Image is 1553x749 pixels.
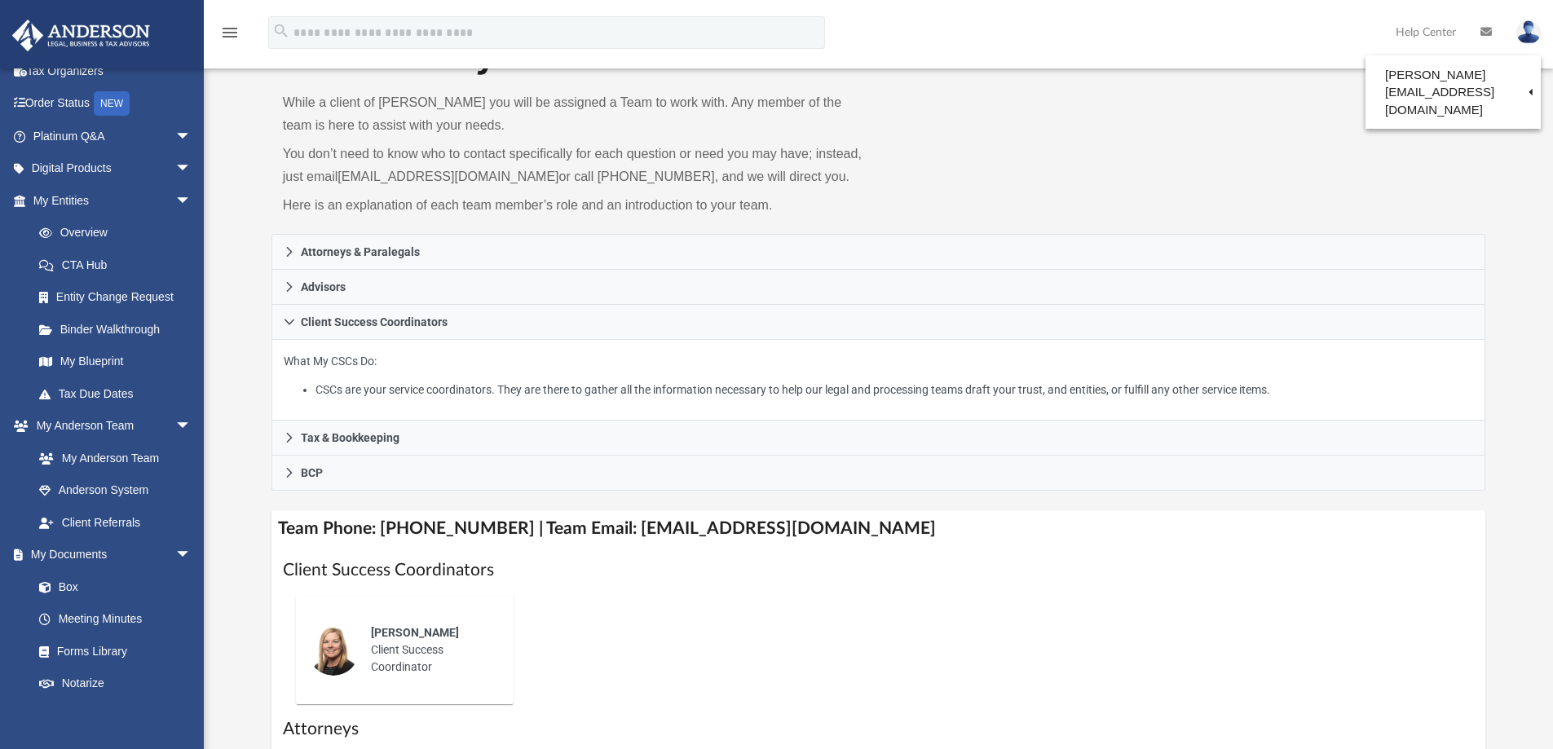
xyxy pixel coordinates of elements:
a: Forms Library [23,635,200,667]
a: BCP [271,456,1486,491]
span: arrow_drop_down [175,120,208,153]
span: Tax & Bookkeeping [301,432,399,443]
span: arrow_drop_down [175,184,208,218]
a: Client Referrals [23,506,208,539]
a: My Anderson Teamarrow_drop_down [11,410,208,443]
a: Order StatusNEW [11,87,216,121]
span: [PERSON_NAME] [371,626,459,639]
i: menu [220,23,240,42]
a: Tax & Bookkeeping [271,421,1486,456]
li: CSCs are your service coordinators. They are there to gather all the information necessary to hel... [315,380,1473,400]
span: arrow_drop_down [175,539,208,572]
span: Advisors [301,281,346,293]
span: Client Success Coordinators [301,316,448,328]
h1: Attorneys [283,717,1475,741]
span: BCP [301,467,323,478]
a: Anderson System [23,474,208,507]
a: My Documentsarrow_drop_down [11,539,208,571]
a: Meeting Minutes [23,603,208,636]
p: What My CSCs Do: [284,351,1474,400]
p: You don’t need to know who to contact specifically for each question or need you may have; instea... [283,143,867,188]
a: My Anderson Team [23,442,200,474]
a: Attorneys & Paralegals [271,234,1486,270]
img: User Pic [1516,20,1541,44]
a: Box [23,571,200,603]
div: NEW [94,91,130,116]
img: thumbnail [307,623,360,676]
a: My Entitiesarrow_drop_down [11,184,216,217]
a: [EMAIL_ADDRESS][DOMAIN_NAME] [338,170,558,183]
a: Platinum Q&Aarrow_drop_down [11,120,216,152]
a: Client Success Coordinators [271,305,1486,340]
h4: Team Phone: [PHONE_NUMBER] | Team Email: [EMAIL_ADDRESS][DOMAIN_NAME] [271,510,1486,547]
p: While a client of [PERSON_NAME] you will be assigned a Team to work with. Any member of the team ... [283,91,867,137]
div: Client Success Coordinators [271,340,1486,421]
a: Advisors [271,270,1486,305]
a: Tax Organizers [11,55,216,87]
a: [PERSON_NAME][EMAIL_ADDRESS][DOMAIN_NAME] [1365,59,1541,125]
a: My Blueprint [23,346,208,378]
a: Notarize [23,667,208,700]
a: CTA Hub [23,249,216,281]
span: arrow_drop_down [175,410,208,443]
img: Anderson Advisors Platinum Portal [7,20,155,51]
a: Digital Productsarrow_drop_down [11,152,216,185]
a: Entity Change Request [23,281,216,314]
h1: Client Success Coordinators [283,558,1475,582]
span: arrow_drop_down [175,152,208,186]
i: search [272,22,290,40]
a: Binder Walkthrough [23,313,216,346]
p: Here is an explanation of each team member’s role and an introduction to your team. [283,194,867,217]
div: Client Success Coordinator [360,613,502,687]
span: Attorneys & Paralegals [301,246,420,258]
a: menu [220,31,240,42]
a: Tax Due Dates [23,377,216,410]
a: Overview [23,217,216,249]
